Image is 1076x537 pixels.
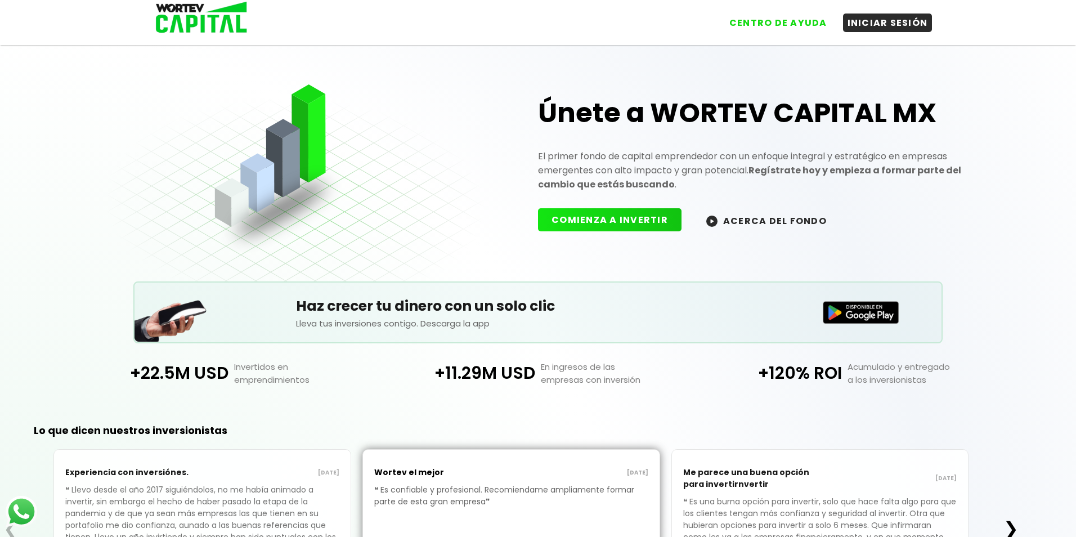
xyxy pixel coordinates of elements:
[683,496,689,507] span: ❝
[374,461,511,484] p: Wortev el mejor
[374,484,648,525] p: Es confiable y profesional. Recomiendame ampliamente formar parte de esta gran empresa
[385,360,535,386] p: +11.29M USD
[202,468,339,477] p: [DATE]
[296,317,780,330] p: Lleva tus inversiones contigo. Descarga la app
[823,301,899,324] img: Disponible en Google Play
[134,286,208,342] img: Teléfono
[691,360,841,386] p: +120% ROI
[693,208,840,232] button: ACERCA DEL FONDO
[714,5,832,32] a: CENTRO DE AYUDA
[6,496,37,527] img: logos_whatsapp-icon.242b2217.svg
[65,484,71,495] span: ❝
[486,496,492,507] span: ❞
[706,216,718,227] img: wortev-capital-acerca-del-fondo
[535,360,691,386] p: En ingresos de las empresas con inversión
[843,14,932,32] button: INICIAR SESIÓN
[832,5,932,32] a: INICIAR SESIÓN
[683,461,820,496] p: Me parece una buena opción para invertirnvertir
[296,296,780,317] h5: Haz crecer tu dinero con un solo clic
[820,474,957,483] p: [DATE]
[65,461,202,484] p: Experiencia con inversiónes.
[511,468,648,477] p: [DATE]
[538,95,969,131] h1: Únete a WORTEV CAPITAL MX
[538,213,693,226] a: COMIENZA A INVERTIR
[228,360,384,386] p: Invertidos en emprendimientos
[725,14,832,32] button: CENTRO DE AYUDA
[538,149,969,191] p: El primer fondo de capital emprendedor con un enfoque integral y estratégico en empresas emergent...
[538,208,682,231] button: COMIENZA A INVERTIR
[78,360,228,386] p: +22.5M USD
[374,484,380,495] span: ❝
[842,360,998,386] p: Acumulado y entregado a los inversionistas
[538,164,961,191] strong: Regístrate hoy y empieza a formar parte del cambio que estás buscando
